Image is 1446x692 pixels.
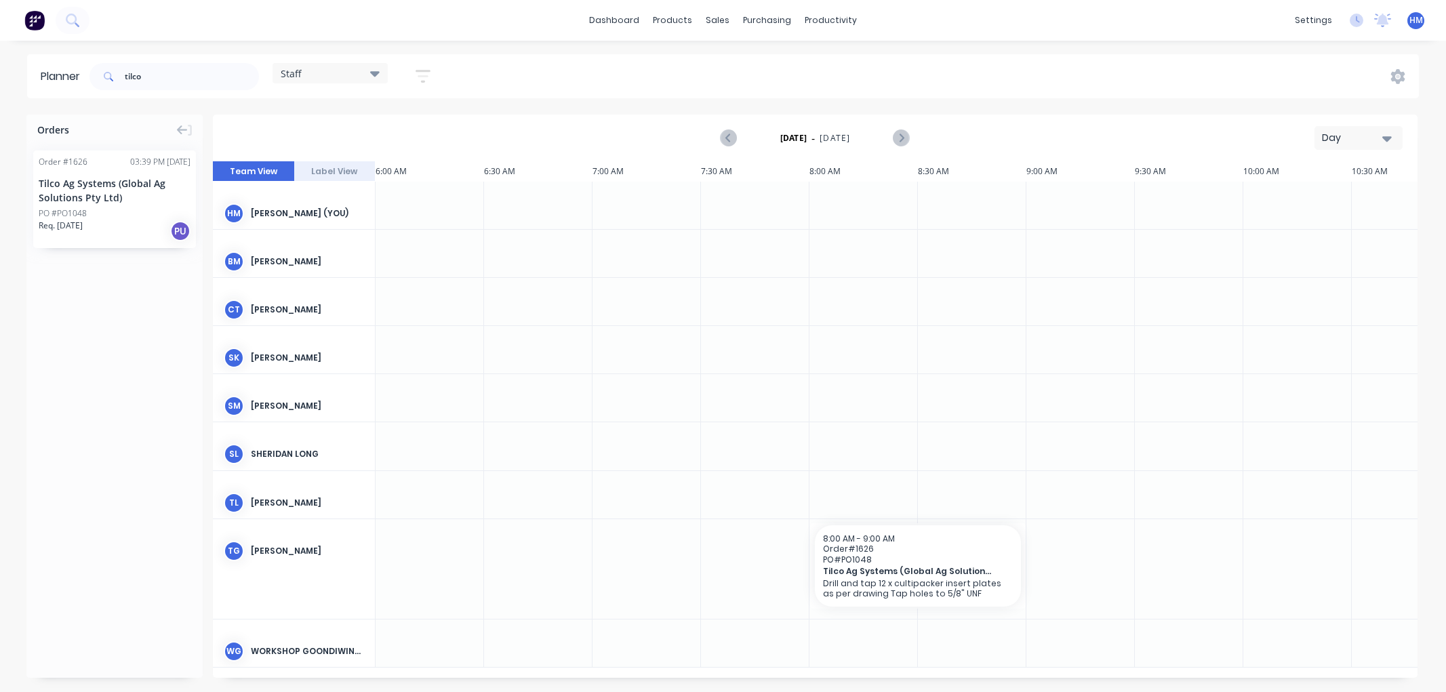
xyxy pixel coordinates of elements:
div: TL [224,493,244,513]
button: Day [1314,126,1403,150]
div: PO #PO1048 [39,207,87,220]
input: Search for orders... [125,63,259,90]
div: Tilco Ag Systems (Global Ag Solutions Pty Ltd) [39,176,190,205]
div: productivity [798,10,864,30]
img: Factory [24,10,45,30]
div: 6:30 AM [484,161,593,182]
div: [PERSON_NAME] [251,545,364,557]
div: purchasing [736,10,798,30]
div: [PERSON_NAME] (You) [251,207,364,220]
div: [PERSON_NAME] [251,256,364,268]
div: Planner [41,68,87,85]
div: 03:39 PM [DATE] [130,156,190,168]
div: 8:00 AM [809,161,918,182]
div: CT [224,300,244,320]
strong: [DATE] [780,132,807,144]
span: HM [1409,14,1423,26]
div: 7:30 AM [701,161,809,182]
div: HM [224,203,244,224]
div: SK [224,348,244,368]
div: 10:00 AM [1243,161,1352,182]
div: 7:00 AM [593,161,701,182]
div: Sheridan Long [251,448,364,460]
span: - [811,130,815,146]
p: Drill and tap 12 x cultipacker insert plates as per drawing Tap holes to 5/8" UNF [823,578,1013,598]
div: 6:00 AM [376,161,484,182]
div: [PERSON_NAME] [251,304,364,316]
span: Orders [37,123,69,137]
span: [DATE] [820,132,850,144]
div: PU [170,221,190,241]
div: WG [224,641,244,662]
span: PO # PO1048 [823,554,1013,565]
span: 8:00 AM - 9:00 AM [823,533,895,544]
a: dashboard [582,10,646,30]
div: [PERSON_NAME] [251,497,364,509]
span: Req. [DATE] [39,220,83,232]
div: Workshop Goondiwindi Engineering [251,645,364,657]
button: Label View [294,161,376,182]
button: Team View [213,161,294,182]
div: 8:30 AM [918,161,1026,182]
div: Order # 1626 [39,156,87,168]
div: 9:30 AM [1135,161,1243,182]
div: [PERSON_NAME] [251,352,364,364]
button: Next page [893,129,908,146]
span: Order # 1626 [823,544,1013,554]
div: Day [1322,131,1384,145]
div: 9:00 AM [1026,161,1135,182]
span: Staff [281,66,302,81]
div: BM [224,251,244,272]
div: TG [224,541,244,561]
div: settings [1288,10,1339,30]
span: Tilco Ag Systems (Global Ag Solutions Pty Ltd) [823,566,994,576]
div: products [646,10,699,30]
div: SL [224,444,244,464]
div: SM [224,396,244,416]
button: Previous page [721,129,737,146]
div: [PERSON_NAME] [251,400,364,412]
div: sales [699,10,736,30]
